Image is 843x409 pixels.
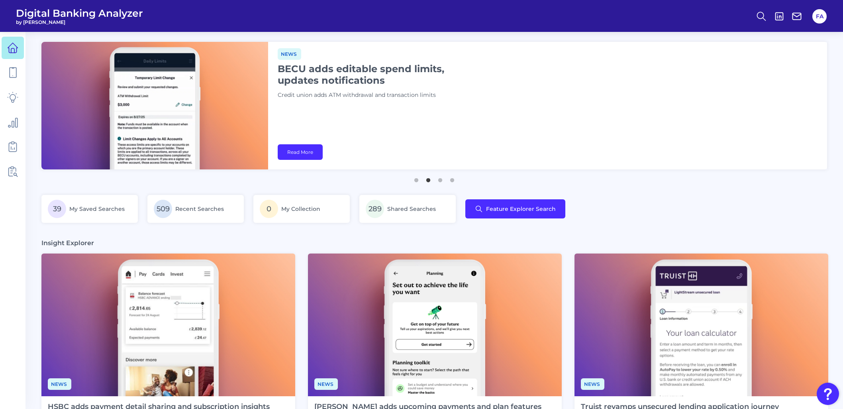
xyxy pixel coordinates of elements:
[581,380,604,387] a: News
[465,199,565,218] button: Feature Explorer Search
[278,48,301,60] span: News
[16,7,143,19] span: Digital Banking Analyzer
[314,380,338,387] a: News
[308,254,562,396] img: News - Phone (4).png
[412,174,420,182] button: 1
[278,91,477,100] p: Credit union adds ATM withdrawal and transaction limits
[436,174,444,182] button: 3
[48,378,71,390] span: News
[154,200,172,218] span: 509
[448,174,456,182] button: 4
[278,144,323,160] a: Read More
[147,195,244,223] a: 509Recent Searches
[424,174,432,182] button: 2
[48,200,66,218] span: 39
[41,239,94,247] h3: Insight Explorer
[574,254,828,396] img: News - Phone (3).png
[175,205,224,212] span: Recent Searches
[817,383,839,405] button: Open Resource Center
[278,50,301,57] a: News
[41,254,295,396] img: News - Phone.png
[260,200,278,218] span: 0
[41,42,268,169] img: bannerImg
[281,205,320,212] span: My Collection
[278,63,477,86] h1: BECU adds editable spend limits, updates notifications
[366,200,384,218] span: 289
[359,195,456,223] a: 289Shared Searches
[581,378,604,390] span: News
[41,195,138,223] a: 39My Saved Searches
[812,9,827,24] button: FA
[387,205,436,212] span: Shared Searches
[48,380,71,387] a: News
[16,19,143,25] span: by [PERSON_NAME]
[69,205,125,212] span: My Saved Searches
[314,378,338,390] span: News
[486,206,556,212] span: Feature Explorer Search
[253,195,350,223] a: 0My Collection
